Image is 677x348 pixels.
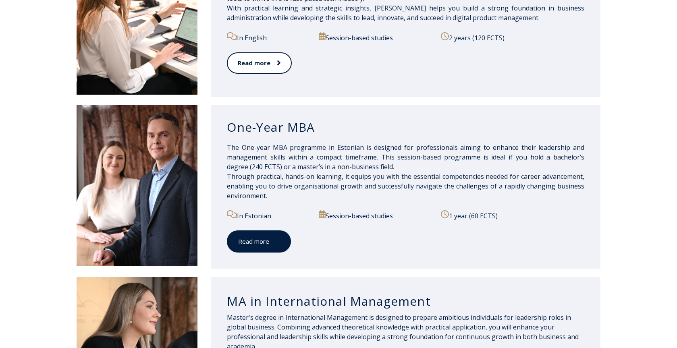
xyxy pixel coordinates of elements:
img: DSC_1995 [77,105,197,266]
p: The One-year MBA programme in Estonian is designed for professionals aiming to enhance their lead... [227,143,584,201]
p: 2 years (120 ECTS) [441,32,584,43]
a: Read more [227,52,292,74]
h3: MA in International Management [227,294,584,309]
p: Session-based studies [319,210,432,221]
a: Read more [227,230,291,253]
p: In Estonian [227,210,309,221]
h3: One-Year MBA [227,120,584,135]
p: In English [227,32,309,43]
p: Session-based studies [319,32,432,43]
span: With practical learning and strategic insights, [PERSON_NAME] helps you build a strong foundation... [227,4,584,22]
p: 1 year (60 ECTS) [441,210,584,221]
